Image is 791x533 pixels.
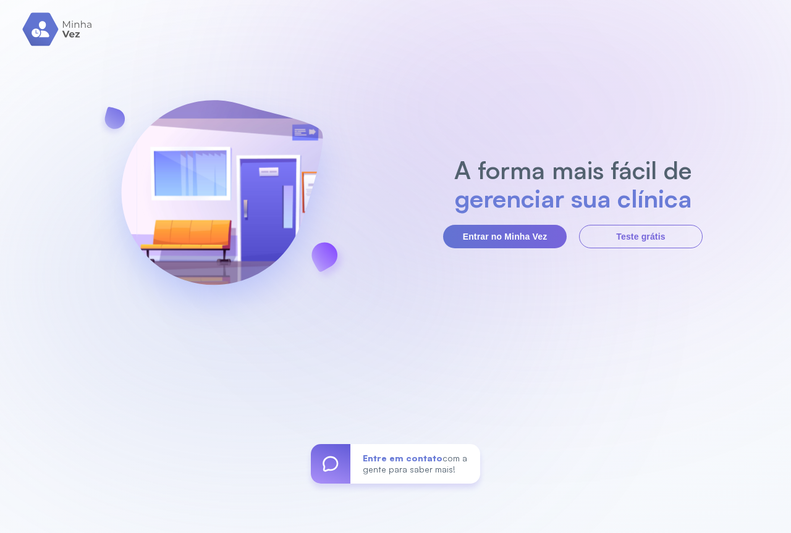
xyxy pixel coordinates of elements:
img: logo.svg [22,12,93,46]
button: Teste grátis [579,225,703,248]
h2: A forma mais fácil de [448,156,698,184]
span: Entre em contato [363,453,442,463]
button: Entrar no Minha Vez [443,225,567,248]
h2: gerenciar sua clínica [448,184,698,212]
a: Entre em contatocom a gente para saber mais! [311,444,480,484]
div: com a gente para saber mais! [350,444,480,484]
img: banner-login.svg [88,67,355,336]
